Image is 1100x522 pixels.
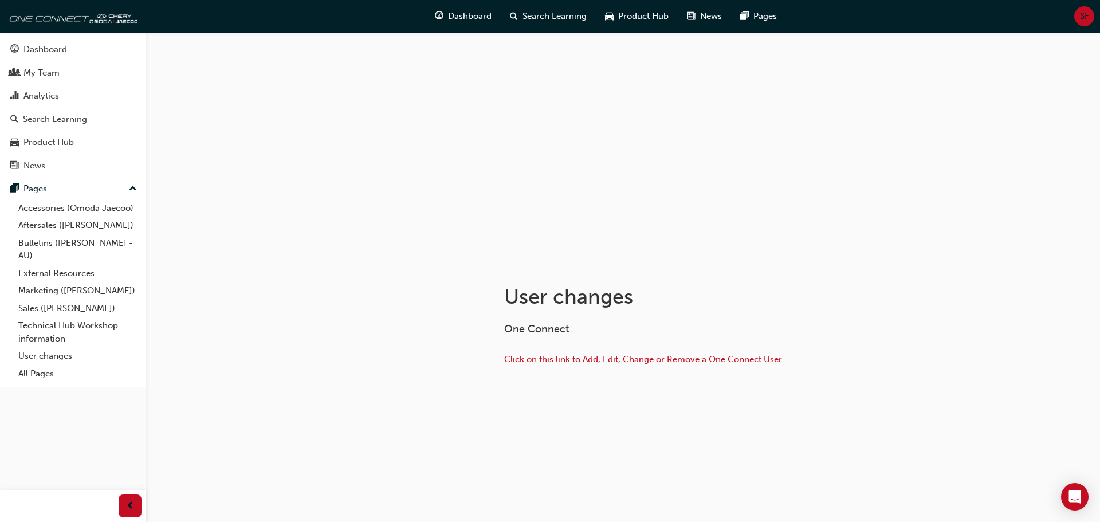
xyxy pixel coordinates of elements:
[23,159,45,172] div: News
[448,10,492,23] span: Dashboard
[504,323,569,335] span: One Connect
[14,317,142,347] a: Technical Hub Workshop information
[5,37,142,178] button: DashboardMy TeamAnalyticsSearch LearningProduct HubNews
[6,5,137,28] img: oneconnect
[1074,6,1094,26] button: SF
[687,9,696,23] span: news-icon
[14,217,142,234] a: Aftersales ([PERSON_NAME])
[5,39,142,60] a: Dashboard
[129,182,137,197] span: up-icon
[23,113,87,126] div: Search Learning
[753,10,777,23] span: Pages
[522,10,587,23] span: Search Learning
[14,300,142,317] a: Sales ([PERSON_NAME])
[618,10,669,23] span: Product Hub
[426,5,501,28] a: guage-iconDashboard
[5,155,142,176] a: News
[23,182,47,195] div: Pages
[126,499,135,513] span: prev-icon
[5,178,142,199] button: Pages
[504,354,784,364] a: Click on this link to Add, Edit, Change or Remove a One Connect User.
[10,161,19,171] span: news-icon
[10,138,19,148] span: car-icon
[5,85,142,107] a: Analytics
[23,66,60,80] div: My Team
[10,115,18,125] span: search-icon
[501,5,596,28] a: search-iconSearch Learning
[14,282,142,300] a: Marketing ([PERSON_NAME])
[510,9,518,23] span: search-icon
[504,284,880,309] h1: User changes
[5,109,142,130] a: Search Learning
[740,9,749,23] span: pages-icon
[1061,483,1089,511] div: Open Intercom Messenger
[596,5,678,28] a: car-iconProduct Hub
[10,91,19,101] span: chart-icon
[700,10,722,23] span: News
[14,347,142,365] a: User changes
[678,5,731,28] a: news-iconNews
[14,265,142,282] a: External Resources
[435,9,443,23] span: guage-icon
[5,62,142,84] a: My Team
[10,68,19,79] span: people-icon
[5,132,142,153] a: Product Hub
[23,43,67,56] div: Dashboard
[605,9,614,23] span: car-icon
[14,234,142,265] a: Bulletins ([PERSON_NAME] - AU)
[23,89,59,103] div: Analytics
[1080,10,1089,23] span: SF
[14,365,142,383] a: All Pages
[23,136,74,149] div: Product Hub
[10,45,19,55] span: guage-icon
[14,199,142,217] a: Accessories (Omoda Jaecoo)
[10,184,19,194] span: pages-icon
[731,5,786,28] a: pages-iconPages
